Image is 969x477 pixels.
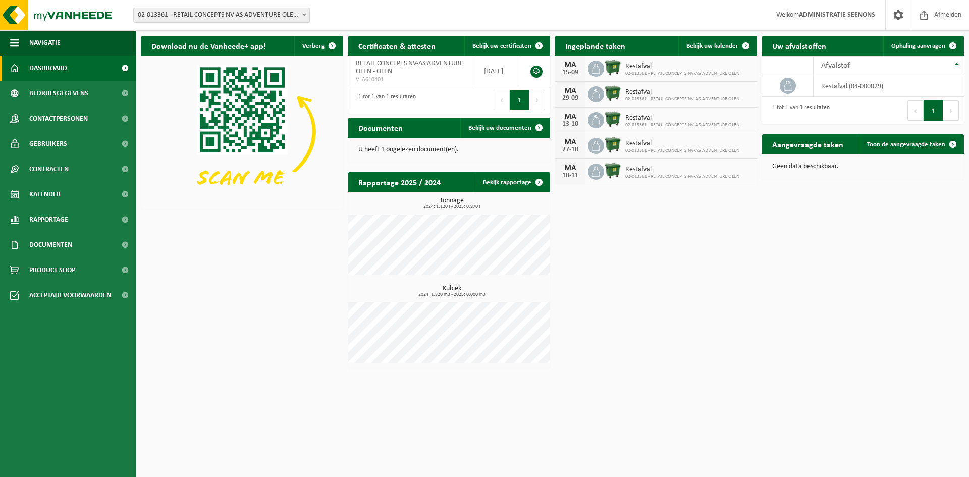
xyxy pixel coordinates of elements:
[356,76,468,84] span: VLA610401
[625,71,739,77] span: 02-013361 - RETAIL CONCEPTS NV-AS ADVENTURE OLEN
[560,164,580,172] div: MA
[604,59,621,76] img: WB-1100-HPE-GN-04
[560,172,580,179] div: 10-11
[762,36,836,56] h2: Uw afvalstoffen
[560,121,580,128] div: 13-10
[348,172,451,192] h2: Rapportage 2025 / 2024
[356,60,463,75] span: RETAIL CONCEPTS NV-AS ADVENTURE OLEN - OLEN
[353,204,550,209] span: 2024: 1,120 t - 2025: 0,870 t
[529,90,545,110] button: Next
[772,163,954,170] p: Geen data beschikbaar.
[29,257,75,283] span: Product Shop
[510,90,529,110] button: 1
[348,118,413,137] h2: Documenten
[883,36,963,56] a: Ophaling aanvragen
[891,43,945,49] span: Ophaling aanvragen
[625,174,739,180] span: 02-013361 - RETAIL CONCEPTS NV-AS ADVENTURE OLEN
[560,138,580,146] div: MA
[604,136,621,153] img: WB-1100-HPE-GN-04
[625,140,739,148] span: Restafval
[625,122,739,128] span: 02-013361 - RETAIL CONCEPTS NV-AS ADVENTURE OLEN
[468,125,531,131] span: Bekijk uw documenten
[686,43,738,49] span: Bekijk uw kalender
[625,166,739,174] span: Restafval
[29,106,88,131] span: Contactpersonen
[604,111,621,128] img: WB-1100-HPE-GN-04
[29,182,61,207] span: Kalender
[560,87,580,95] div: MA
[799,11,875,19] strong: ADMINISTRATIE SEENONS
[353,89,416,111] div: 1 tot 1 van 1 resultaten
[475,172,549,192] a: Bekijk rapportage
[358,146,540,153] p: U heeft 1 ongelezen document(en).
[141,36,276,56] h2: Download nu de Vanheede+ app!
[943,100,959,121] button: Next
[560,146,580,153] div: 27-10
[141,56,343,207] img: Download de VHEPlus App
[767,99,830,122] div: 1 tot 1 van 1 resultaten
[133,8,310,23] span: 02-013361 - RETAIL CONCEPTS NV-AS ADVENTURE OLEN - OLEN
[460,118,549,138] a: Bekijk uw documenten
[560,95,580,102] div: 29-09
[678,36,756,56] a: Bekijk uw kalender
[29,283,111,308] span: Acceptatievoorwaarden
[762,134,853,154] h2: Aangevraagde taken
[29,81,88,106] span: Bedrijfsgegevens
[472,43,531,49] span: Bekijk uw certificaten
[625,88,739,96] span: Restafval
[29,207,68,232] span: Rapportage
[29,232,72,257] span: Documenten
[29,131,67,156] span: Gebruikers
[134,8,309,22] span: 02-013361 - RETAIL CONCEPTS NV-AS ADVENTURE OLEN - OLEN
[555,36,635,56] h2: Ingeplande taken
[494,90,510,110] button: Previous
[604,162,621,179] img: WB-1100-HPE-GN-04
[625,114,739,122] span: Restafval
[625,148,739,154] span: 02-013361 - RETAIL CONCEPTS NV-AS ADVENTURE OLEN
[821,62,850,70] span: Afvalstof
[353,285,550,297] h3: Kubiek
[907,100,924,121] button: Previous
[294,36,342,56] button: Verberg
[464,36,549,56] a: Bekijk uw certificaten
[29,56,67,81] span: Dashboard
[353,292,550,297] span: 2024: 1,820 m3 - 2025: 0,000 m3
[814,75,964,97] td: restafval (04-000029)
[859,134,963,154] a: Toon de aangevraagde taken
[29,30,61,56] span: Navigatie
[924,100,943,121] button: 1
[867,141,945,148] span: Toon de aangevraagde taken
[625,63,739,71] span: Restafval
[560,61,580,69] div: MA
[560,69,580,76] div: 15-09
[29,156,69,182] span: Contracten
[604,85,621,102] img: WB-1100-HPE-GN-04
[560,113,580,121] div: MA
[348,36,446,56] h2: Certificaten & attesten
[302,43,325,49] span: Verberg
[476,56,520,86] td: [DATE]
[625,96,739,102] span: 02-013361 - RETAIL CONCEPTS NV-AS ADVENTURE OLEN
[353,197,550,209] h3: Tonnage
